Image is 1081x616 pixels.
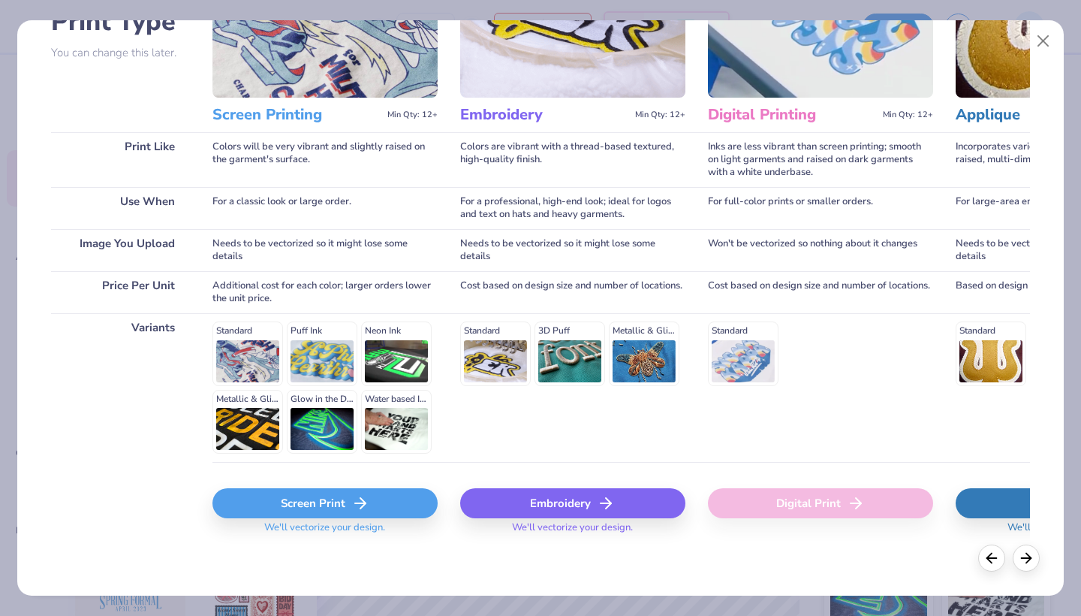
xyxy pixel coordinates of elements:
div: Digital Print [708,488,933,518]
span: We'll vectorize your design. [258,521,391,543]
div: Image You Upload [51,229,190,271]
h3: Embroidery [460,105,629,125]
div: Colors will be very vibrant and slightly raised on the garment's surface. [212,132,438,187]
div: Variants [51,313,190,462]
span: Min Qty: 12+ [387,110,438,120]
div: Cost based on design size and number of locations. [460,271,685,313]
div: Needs to be vectorized so it might lose some details [460,229,685,271]
div: Inks are less vibrant than screen printing; smooth on light garments and raised on dark garments ... [708,132,933,187]
div: Won't be vectorized so nothing about it changes [708,229,933,271]
div: For a professional, high-end look; ideal for logos and text on hats and heavy garments. [460,187,685,229]
div: For full-color prints or smaller orders. [708,187,933,229]
span: We'll vectorize your design. [506,521,639,543]
div: Embroidery [460,488,685,518]
div: Print Like [51,132,190,187]
div: Use When [51,187,190,229]
div: For a classic look or large order. [212,187,438,229]
div: Screen Print [212,488,438,518]
h3: Screen Printing [212,105,381,125]
div: Needs to be vectorized so it might lose some details [212,229,438,271]
h3: Digital Printing [708,105,877,125]
div: Additional cost for each color; larger orders lower the unit price. [212,271,438,313]
p: You can change this later. [51,47,190,59]
span: Min Qty: 12+ [635,110,685,120]
div: Cost based on design size and number of locations. [708,271,933,313]
div: Colors are vibrant with a thread-based textured, high-quality finish. [460,132,685,187]
div: Price Per Unit [51,271,190,313]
